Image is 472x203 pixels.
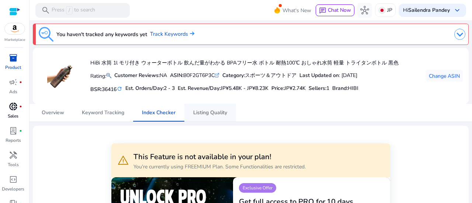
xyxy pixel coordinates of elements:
p: Rating: [90,71,111,80]
img: arrow-right.svg [188,31,194,36]
span: Listing Quality [193,110,227,115]
span: Chat Now [328,7,351,14]
h5: Est. Revenue/Day: [178,85,268,92]
div: NA [114,71,167,79]
div: スポーツ＆アウトドア [222,71,296,79]
b: Customer Reviews: [114,72,160,79]
span: code_blocks [9,175,18,184]
b: ASIN: [170,72,183,79]
button: hub [357,3,372,18]
span: chat [319,7,326,14]
span: inventory_2 [9,53,18,62]
span: warning [117,154,129,166]
mat-icon: refresh [117,85,122,92]
h5: Price: [271,85,306,92]
button: Change ASIN [426,70,463,82]
p: Sales [8,113,18,119]
span: fiber_manual_record [19,129,22,132]
img: amazon.svg [5,23,25,34]
span: 2 - 3 [164,85,175,92]
img: dropdown-arrow.svg [454,29,465,40]
h3: This Feature is not available in your plan! [133,153,306,161]
span: HIBI [348,85,358,92]
p: Ads [9,88,17,95]
span: Brand [332,85,347,92]
span: donut_small [9,102,18,111]
span: handyman [9,151,18,160]
span: lab_profile [9,126,18,135]
p: JP [387,4,392,17]
span: fiber_manual_record [19,105,22,108]
p: Marketplace [4,37,25,43]
p: Hi [403,8,450,13]
span: / [66,6,73,14]
span: Index Checker [142,110,176,115]
span: Keyword Tracking [82,110,124,115]
span: campaign [9,78,18,87]
span: keyboard_arrow_down [453,6,462,15]
span: What's New [282,4,311,17]
span: JP¥2.74K [284,85,306,92]
p: Reports [6,137,21,144]
h3: You haven't tracked any keywords yet [56,30,147,39]
p: You're currently using FREEMIUM Plan. Some Functionalities are restricted. [133,163,306,171]
span: fiber_manual_record [19,81,22,84]
span: Overview [42,110,64,115]
img: keyword-tracking.svg [39,27,53,42]
h5: Est. Orders/Day: [125,85,175,92]
a: Track Keywords [150,30,194,38]
button: chatChat Now [316,4,354,16]
span: 36416 [102,86,117,93]
span: search [41,6,50,15]
b: Category: [222,72,245,79]
span: hub [360,6,369,15]
h5: : [332,85,358,92]
span: Change ASIN [429,72,460,80]
h5: BSR: [90,85,122,93]
b: Last Updated on [299,72,339,79]
p: Developers [2,186,24,192]
h5: Sellers: [309,85,329,92]
img: jp.svg [378,7,386,14]
span: JP¥5.48K - JP¥8.23K [221,85,268,92]
div: : [DATE] [299,71,357,79]
div: B0F2GT6P3C [170,71,219,79]
p: Press to search [52,6,95,14]
b: Sailendra Pandey [408,7,450,14]
p: Product [5,64,21,71]
h4: HiBi 水筒 1l モリ付き ウォーターボトル 飲んだ量がわかる BPAフリー水 ボトル 耐熱100℃ おしゃれ水筒 軽量 トライタンボトル 黒色 [90,60,399,66]
span: 1 [326,85,329,92]
img: 51fCucqYydL.jpg [47,62,75,90]
p: Exclusive Offer [239,183,276,193]
p: Tools [8,161,19,168]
